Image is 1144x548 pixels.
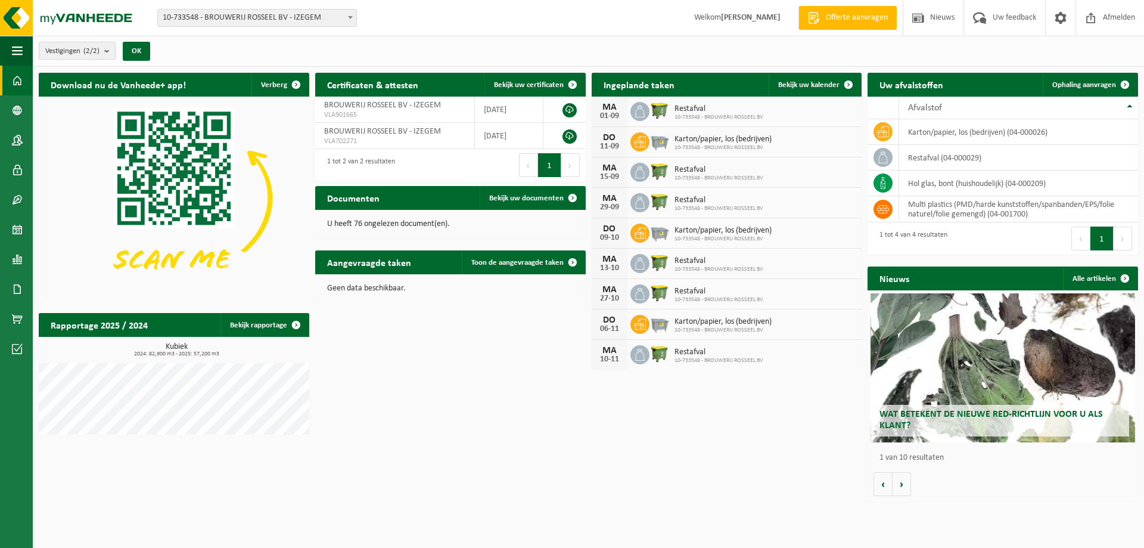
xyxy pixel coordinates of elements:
[315,73,430,96] h2: Certificaten & attesten
[899,119,1138,145] td: karton/papier, los (bedrijven) (04-000026)
[674,236,772,243] span: 10-733548 - BROUWERIJ ROSSEEL BV
[592,73,686,96] h2: Ingeplande taken
[45,343,309,357] h3: Kubiek
[39,97,309,299] img: Download de VHEPlus App
[475,123,543,149] td: [DATE]
[462,250,585,274] a: Toon de aangevraagde taken
[598,163,621,173] div: MA
[538,153,561,177] button: 1
[674,114,763,121] span: 10-733548 - BROUWERIJ ROSSEEL BV
[649,131,670,151] img: WB-2500-GAL-GY-01
[324,127,441,136] span: BROUWERIJ ROSSEEL BV - IZEGEM
[598,194,621,203] div: MA
[674,135,772,144] span: Karton/papier, los (bedrijven)
[598,285,621,295] div: MA
[674,196,763,205] span: Restafval
[674,165,763,175] span: Restafval
[1052,81,1116,89] span: Ophaling aanvragen
[598,143,621,151] div: 11-09
[899,145,1138,171] td: restafval (04-000029)
[1063,267,1137,290] a: Alle artikelen
[769,73,860,97] a: Bekijk uw kalender
[649,313,670,333] img: WB-2500-GAL-GY-01
[251,73,308,97] button: Verberg
[123,42,150,61] button: OK
[879,410,1103,431] span: Wat betekent de nieuwe RED-richtlijn voor u als klant?
[598,255,621,264] div: MA
[674,144,772,151] span: 10-733548 - BROUWERIJ ROSSEEL BV
[315,186,391,209] h2: Documenten
[598,346,621,355] div: MA
[327,284,574,293] p: Geen data beschikbaar.
[649,100,670,120] img: WB-1100-HPE-GN-50
[899,171,1138,196] td: hol glas, bont (huishoudelijk) (04-000209)
[598,355,621,364] div: 10-11
[868,73,955,96] h2: Uw afvalstoffen
[45,42,100,60] span: Vestigingen
[674,357,763,364] span: 10-733548 - BROUWERIJ ROSSEEL BV
[674,266,763,273] span: 10-733548 - BROUWERIJ ROSSEEL BV
[1071,227,1090,250] button: Previous
[480,186,585,210] a: Bekijk uw documenten
[649,252,670,273] img: WB-1100-HPE-GN-50
[674,226,772,236] span: Karton/papier, los (bedrijven)
[39,73,198,96] h2: Download nu de Vanheede+ app!
[321,152,395,178] div: 1 tot 2 van 2 resultaten
[39,313,160,336] h2: Rapportage 2025 / 2024
[561,153,580,177] button: Next
[649,191,670,212] img: WB-1100-HPE-GN-50
[324,137,465,146] span: VLA702271
[899,196,1138,222] td: multi plastics (PMD/harde kunststoffen/spanbanden/EPS/folie naturel/folie gemengd) (04-001700)
[778,81,840,89] span: Bekijk uw kalender
[598,234,621,242] div: 09-10
[649,222,670,242] img: WB-2500-GAL-GY-01
[598,203,621,212] div: 29-09
[674,256,763,266] span: Restafval
[598,224,621,234] div: DO
[220,313,308,337] a: Bekijk rapportage
[674,317,772,327] span: Karton/papier, los (bedrijven)
[873,472,893,496] button: Vorige
[327,220,574,228] p: U heeft 76 ongelezen document(en).
[324,101,441,110] span: BROUWERIJ ROSSEEL BV - IZEGEM
[475,97,543,123] td: [DATE]
[721,13,781,22] strong: [PERSON_NAME]
[674,327,772,334] span: 10-733548 - BROUWERIJ ROSSEEL BV
[598,103,621,112] div: MA
[823,12,891,24] span: Offerte aanvragen
[873,225,947,252] div: 1 tot 4 van 4 resultaten
[649,161,670,181] img: WB-1100-HPE-GN-50
[1043,73,1137,97] a: Ophaling aanvragen
[315,250,423,274] h2: Aangevraagde taken
[598,112,621,120] div: 01-09
[261,81,287,89] span: Verberg
[674,175,763,182] span: 10-733548 - BROUWERIJ ROSSEEL BV
[674,287,763,296] span: Restafval
[674,296,763,304] span: 10-733548 - BROUWERIJ ROSSEEL BV
[879,454,1132,462] p: 1 van 10 resultaten
[158,10,356,26] span: 10-733548 - BROUWERIJ ROSSEEL BV - IZEGEM
[598,133,621,143] div: DO
[649,283,670,303] img: WB-1100-HPE-GN-50
[674,348,763,357] span: Restafval
[484,73,585,97] a: Bekijk uw certificaten
[39,42,116,60] button: Vestigingen(2/2)
[519,153,538,177] button: Previous
[494,81,564,89] span: Bekijk uw certificaten
[598,264,621,273] div: 13-10
[908,103,942,113] span: Afvalstof
[489,194,564,202] span: Bekijk uw documenten
[598,315,621,325] div: DO
[893,472,911,496] button: Volgende
[471,259,564,267] span: Toon de aangevraagde taken
[868,267,921,290] h2: Nieuws
[598,173,621,181] div: 15-09
[83,47,100,55] count: (2/2)
[674,104,763,114] span: Restafval
[157,9,357,27] span: 10-733548 - BROUWERIJ ROSSEEL BV - IZEGEM
[1114,227,1132,250] button: Next
[649,343,670,364] img: WB-1100-HPE-GN-50
[598,295,621,303] div: 27-10
[45,351,309,357] span: 2024: 82,900 m3 - 2025: 57,200 m3
[324,110,465,120] span: VLA901665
